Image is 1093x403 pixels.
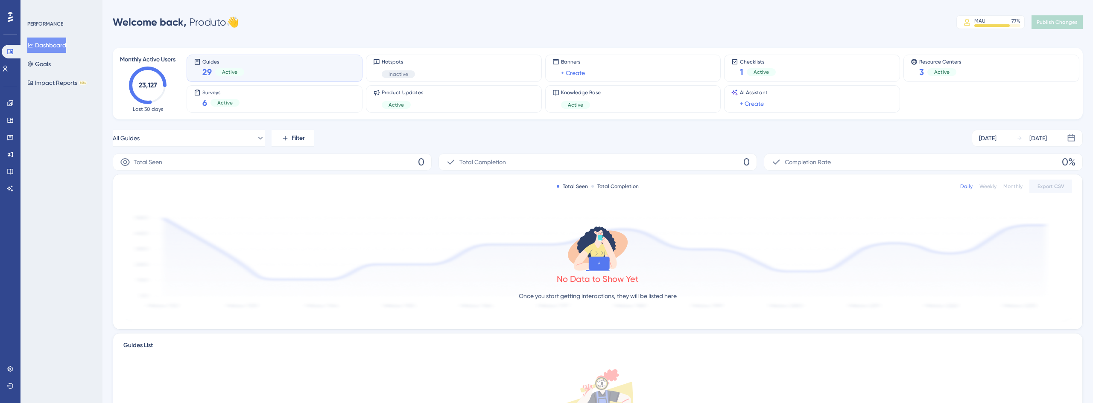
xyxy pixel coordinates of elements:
span: Guides [202,58,244,64]
span: Active [217,99,233,106]
span: Active [222,69,237,75]
span: Active [389,101,404,108]
span: Knowledge Base [561,89,601,96]
span: Completion Rate [785,157,831,167]
div: Total Completion [591,183,639,190]
div: MAU [974,17,985,24]
p: Once you start getting interactions, they will be listed here [519,291,677,301]
span: Guides List [123,340,153,356]
span: Checklists [740,58,776,64]
button: Impact ReportsBETA [27,75,87,90]
span: Export CSV [1037,183,1064,190]
div: [DATE] [1029,133,1047,143]
span: Last 30 days [133,106,163,113]
span: Active [934,69,950,75]
div: Weekly [979,183,997,190]
div: Total Seen [557,183,588,190]
button: Publish Changes [1032,15,1083,29]
div: Produto 👋 [113,15,239,29]
div: Daily [960,183,973,190]
span: All Guides [113,133,140,143]
span: 29 [202,66,212,78]
span: 0% [1062,155,1075,169]
span: Banners [561,58,585,65]
span: Hotspots [382,58,415,65]
a: + Create [561,68,585,78]
button: All Guides [113,130,265,147]
span: Inactive [389,71,408,78]
span: Surveys [202,89,240,95]
div: No Data to Show Yet [557,273,639,285]
span: 0 [743,155,750,169]
button: Goals [27,56,51,72]
button: Filter [272,130,314,147]
span: 3 [919,66,924,78]
span: Total Completion [459,157,506,167]
div: [DATE] [979,133,997,143]
span: 6 [202,97,207,109]
div: PERFORMANCE [27,20,63,27]
span: Resource Centers [919,58,961,64]
text: 23,127 [139,81,157,89]
span: Publish Changes [1037,19,1078,26]
span: AI Assistant [740,89,768,96]
button: Dashboard [27,38,66,53]
span: Filter [292,133,305,143]
div: 77 % [1011,17,1020,24]
button: Export CSV [1029,180,1072,193]
span: Welcome back, [113,16,187,28]
div: Monthly [1003,183,1023,190]
span: 0 [418,155,424,169]
span: Total Seen [134,157,162,167]
span: Active [754,69,769,75]
span: Active [568,101,583,108]
div: BETA [79,81,87,85]
span: Monthly Active Users [120,55,175,65]
a: + Create [740,99,764,109]
span: Product Updates [382,89,423,96]
span: 1 [740,66,743,78]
